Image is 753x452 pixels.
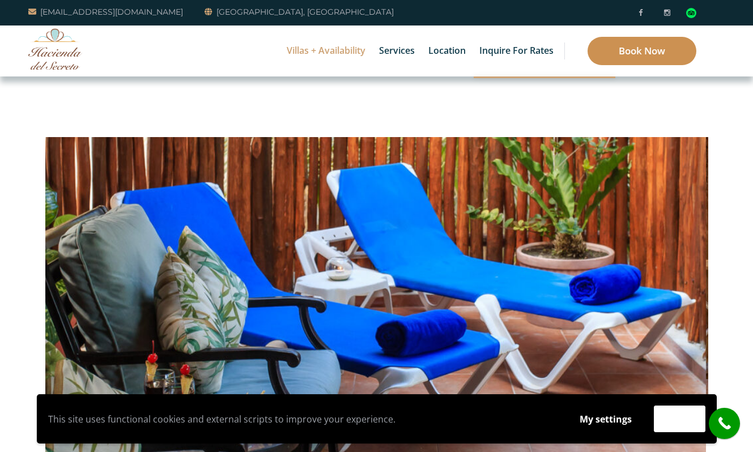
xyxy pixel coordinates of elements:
a: [EMAIL_ADDRESS][DOMAIN_NAME] [28,5,183,19]
a: Inquire for Rates [474,25,559,76]
a: Villas + Availability [281,25,371,76]
button: My settings [569,406,643,432]
a: Services [373,25,420,76]
img: Tripadvisor_logomark.svg [686,8,696,18]
a: call [709,408,740,439]
p: This site uses functional cookies and external scripts to improve your experience. [48,411,558,428]
a: [GEOGRAPHIC_DATA], [GEOGRAPHIC_DATA] [205,5,394,19]
div: Read traveler reviews on Tripadvisor [686,8,696,18]
i: call [712,411,737,436]
a: Book Now [588,37,696,65]
img: Awesome Logo [28,28,82,70]
button: Accept [654,406,705,432]
a: Location [423,25,471,76]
